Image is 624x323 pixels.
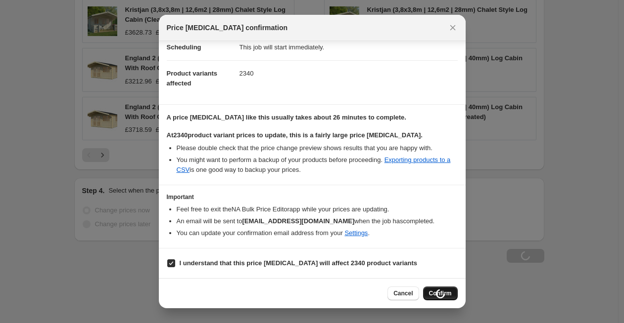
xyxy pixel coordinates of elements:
b: At 2340 product variant prices to update, this is a fairly large price [MEDICAL_DATA]. [167,131,423,139]
li: You might want to perform a backup of your products before proceeding. is one good way to backup ... [177,155,458,175]
span: Product variants affected [167,70,218,87]
span: Price [MEDICAL_DATA] confirmation [167,23,288,33]
span: Cancel [393,289,413,297]
li: You can update your confirmation email address from your . [177,228,458,238]
b: I understand that this price [MEDICAL_DATA] will affect 2340 product variants [180,259,418,267]
dd: This job will start immediately. [240,34,458,60]
li: Feel free to exit the NA Bulk Price Editor app while your prices are updating. [177,204,458,214]
h3: Important [167,193,458,201]
a: Settings [344,229,368,237]
b: [EMAIL_ADDRESS][DOMAIN_NAME] [242,217,354,225]
li: An email will be sent to when the job has completed . [177,216,458,226]
button: Cancel [387,286,419,300]
dd: 2340 [240,60,458,86]
span: Scheduling [167,43,201,51]
li: Please double check that the price change preview shows results that you are happy with. [177,143,458,153]
b: A price [MEDICAL_DATA] like this usually takes about 26 minutes to complete. [167,114,406,121]
button: Close [446,21,460,35]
